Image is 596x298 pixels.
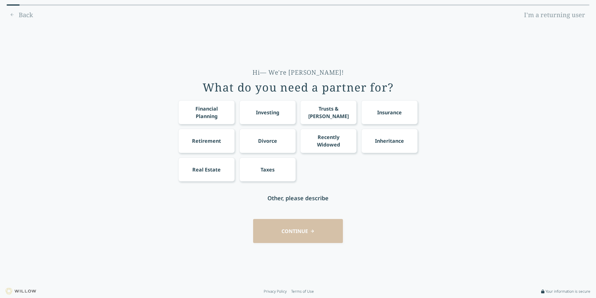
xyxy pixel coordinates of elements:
[520,10,589,20] a: I'm a returning user
[192,166,221,173] div: Real Estate
[264,289,287,294] a: Privacy Policy
[256,109,279,116] div: Investing
[377,109,402,116] div: Insurance
[261,166,275,173] div: Taxes
[306,133,351,148] div: Recently Widowed
[192,137,221,145] div: Retirement
[184,105,229,120] div: Financial Planning
[252,68,344,77] div: Hi— We're [PERSON_NAME]!
[291,289,314,294] a: Terms of Use
[258,137,277,145] div: Divorce
[7,4,20,6] div: 0% complete
[375,137,404,145] div: Inheritance
[6,288,36,295] img: Willow logo
[306,105,351,120] div: Trusts & [PERSON_NAME]
[203,81,394,94] div: What do you need a partner for?
[267,194,329,202] div: Other, please describe
[546,289,590,294] span: Your information is secure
